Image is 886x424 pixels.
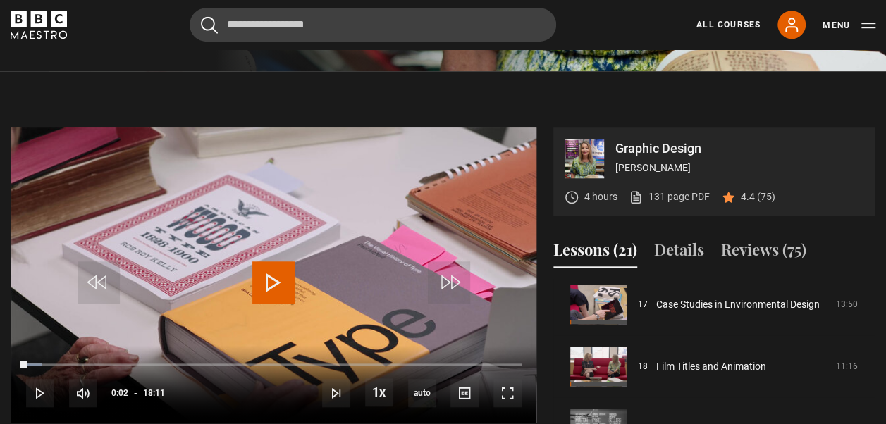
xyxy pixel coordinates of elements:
svg: BBC Maestro [11,11,67,39]
p: 4 hours [584,189,617,204]
button: Submit the search query [201,16,218,34]
button: Fullscreen [493,379,522,407]
button: Playback Rate [365,378,393,406]
button: Play [26,379,54,407]
button: Toggle navigation [823,18,875,32]
button: Mute [69,379,97,407]
p: Graphic Design [615,142,863,155]
span: 0:02 [111,380,128,406]
span: - [134,388,137,398]
a: Film Titles and Animation [656,359,766,374]
button: Captions [450,379,479,407]
button: Lessons (21) [553,238,637,268]
p: [PERSON_NAME] [615,161,863,175]
a: 131 page PDF [629,189,710,204]
button: Details [654,238,704,268]
button: Reviews (75) [721,238,806,268]
button: Next Lesson [322,379,350,407]
div: Progress Bar [26,363,522,366]
a: Case Studies in Environmental Design [656,297,820,312]
video-js: Video Player [11,127,536,423]
input: Search [190,8,556,42]
a: All Courses [696,18,761,31]
p: 4.4 (75) [741,189,775,204]
span: 18:11 [143,380,165,406]
span: auto [408,379,436,407]
div: Current quality: 720p [408,379,436,407]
